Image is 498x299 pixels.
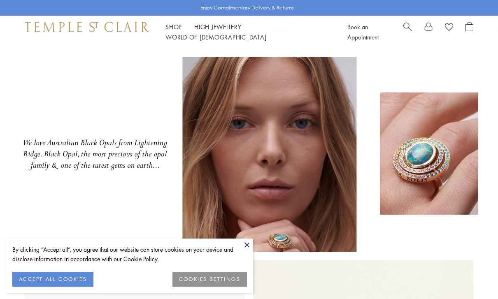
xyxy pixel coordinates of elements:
a: High JewelleryHigh Jewellery [194,23,242,31]
img: Temple St. Clair [25,22,149,32]
a: ShopShop [165,23,182,31]
a: Search [403,22,412,42]
p: Enjoy Complimentary Delivery & Returns [200,4,294,12]
button: ACCEPT ALL COOKIES [12,272,93,287]
button: COOKIES SETTINGS [172,272,247,287]
a: Open Shopping Bag [465,22,473,42]
a: View Wishlist [445,22,453,34]
iframe: Gorgias live chat messenger [457,260,490,291]
a: Book an Appointment [347,23,379,41]
a: World of [DEMOGRAPHIC_DATA]World of [DEMOGRAPHIC_DATA] [165,33,266,41]
nav: Main navigation [165,22,329,42]
div: By clicking “Accept all”, you agree that our website can store cookies on your device and disclos... [12,245,247,264]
